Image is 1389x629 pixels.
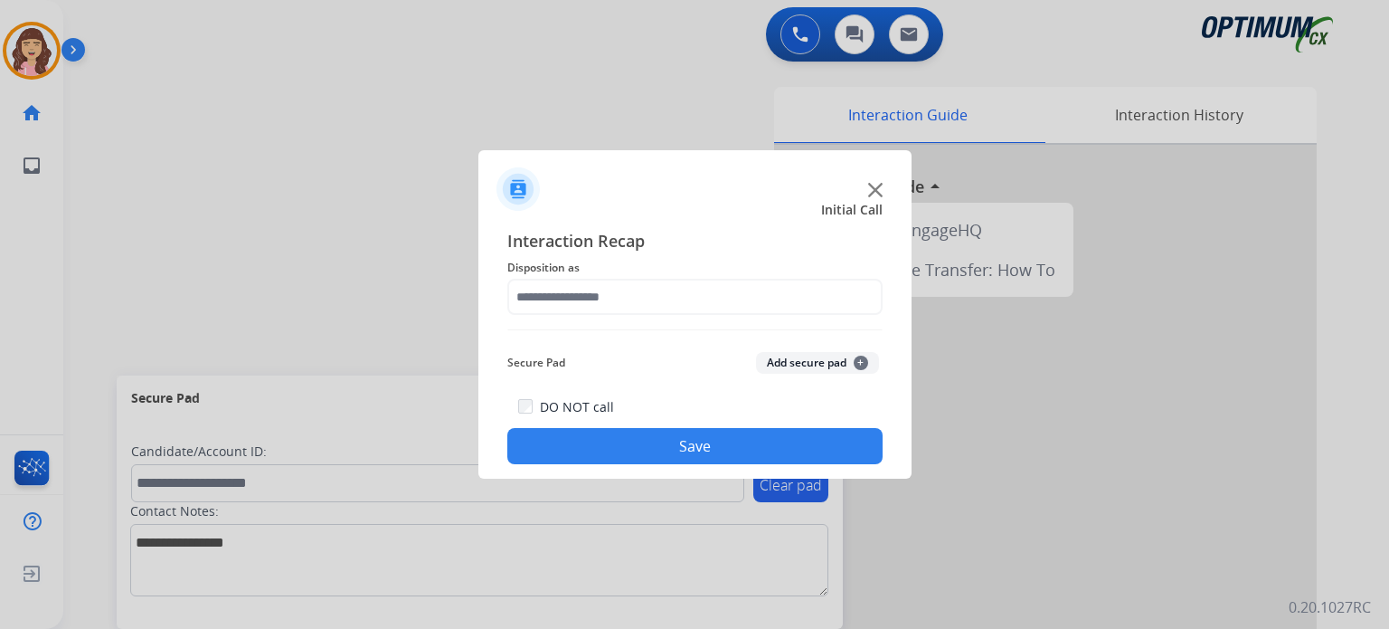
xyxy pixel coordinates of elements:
[507,428,883,464] button: Save
[821,201,883,219] span: Initial Call
[507,352,565,374] span: Secure Pad
[756,352,879,374] button: Add secure pad+
[854,356,868,370] span: +
[540,398,614,416] label: DO NOT call
[507,228,883,257] span: Interaction Recap
[496,167,540,211] img: contactIcon
[1289,596,1371,618] p: 0.20.1027RC
[507,257,883,279] span: Disposition as
[507,329,883,330] img: contact-recap-line.svg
